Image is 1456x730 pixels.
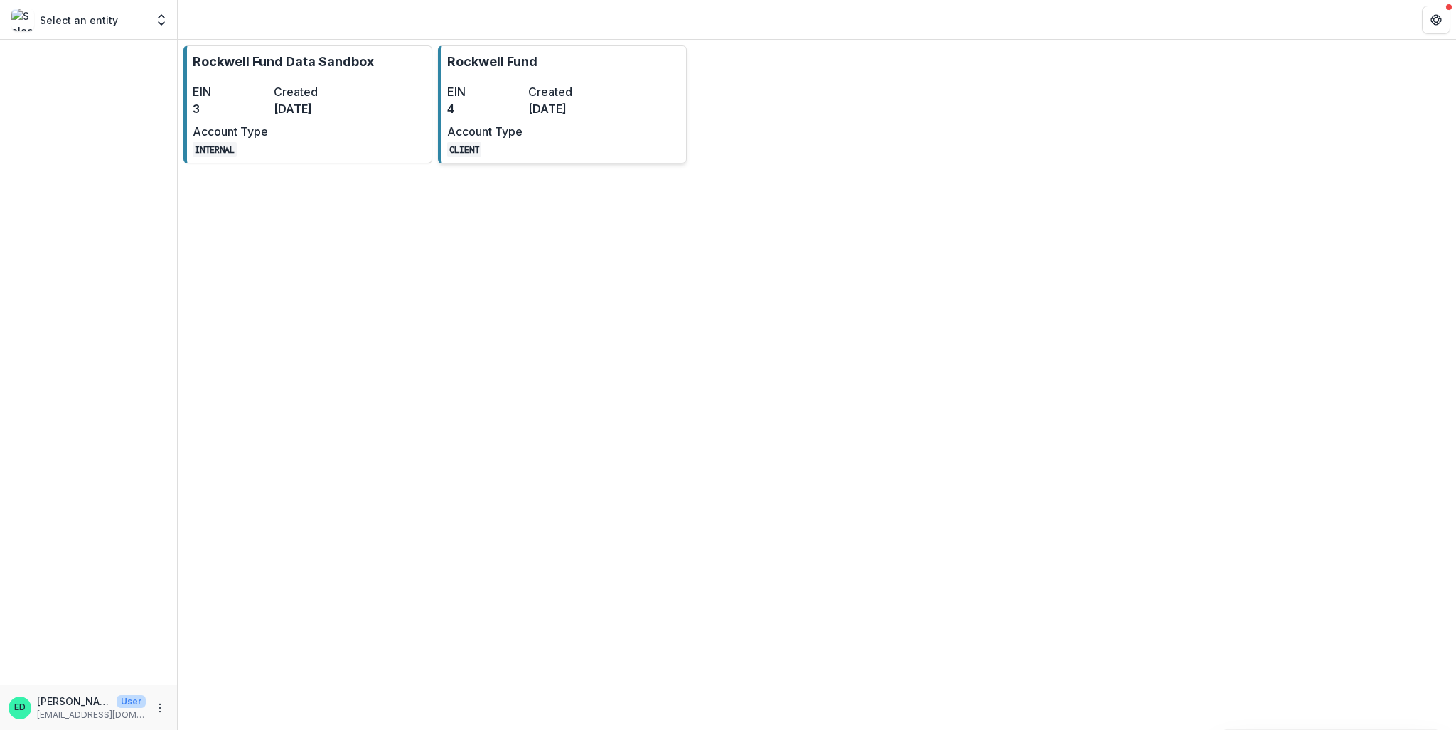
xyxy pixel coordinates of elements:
[528,100,604,117] dd: [DATE]
[1422,6,1450,34] button: Get Help
[274,83,349,100] dt: Created
[193,100,268,117] dd: 3
[438,45,687,163] a: Rockwell FundEIN4Created[DATE]Account TypeCLIENT
[447,142,481,157] code: CLIENT
[37,709,146,721] p: [EMAIL_ADDRESS][DOMAIN_NAME]
[447,83,523,100] dt: EIN
[193,123,268,140] dt: Account Type
[11,9,34,31] img: Select an entity
[447,123,523,140] dt: Account Type
[193,83,268,100] dt: EIN
[40,13,118,28] p: Select an entity
[447,100,523,117] dd: 4
[183,45,432,163] a: Rockwell Fund Data SandboxEIN3Created[DATE]Account TypeINTERNAL
[447,52,537,71] p: Rockwell Fund
[117,695,146,708] p: User
[37,694,111,709] p: [PERSON_NAME]
[151,6,171,34] button: Open entity switcher
[274,100,349,117] dd: [DATE]
[193,142,237,157] code: INTERNAL
[151,699,168,716] button: More
[528,83,604,100] dt: Created
[14,703,26,712] div: Estevan D. Delgado
[193,52,374,71] p: Rockwell Fund Data Sandbox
